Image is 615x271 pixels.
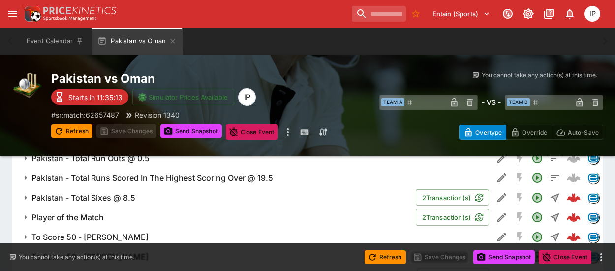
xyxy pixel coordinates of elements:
[51,71,373,86] h2: Copy To Clipboard
[567,230,581,244] div: b7ce33e4-ab18-4756-8d4d-9f003069c9c7
[408,6,424,22] button: No Bookmarks
[564,188,584,207] a: 72facd8e-594a-4cca-994c-28caa78307a5
[587,211,599,223] div: betradar
[567,210,581,224] div: b6655719-5cbb-45e8-8fe0-7471048a2f2f
[493,169,511,187] button: Edit Detail
[473,250,535,264] button: Send Snapshot
[511,189,528,206] button: SGM Disabled
[499,5,517,23] button: Connected to PK
[588,192,599,203] img: betradar
[12,71,43,102] img: cricket.png
[92,28,183,55] button: Pakistan vs Oman
[135,110,180,120] p: Revision 1340
[416,209,489,226] button: 2Transaction(s)
[493,149,511,167] button: Edit Detail
[4,5,22,23] button: open drawer
[511,228,528,246] button: SGM Disabled
[475,127,502,137] p: Overtype
[68,92,123,102] p: Starts in 11:35:13
[531,172,543,184] svg: Open
[482,97,501,107] h6: - VS -
[416,189,489,206] button: 2Transaction(s)
[459,125,506,140] button: Overtype
[531,152,543,164] svg: Open
[511,169,528,187] button: SGM Disabled
[588,232,599,242] img: betradar
[546,208,564,226] button: Straight
[531,192,543,203] svg: Open
[546,189,564,206] button: Straight
[528,228,546,246] button: Open
[567,230,581,244] img: logo-cerberus--red.svg
[12,148,493,168] button: Pakistan - Total Run Outs @ 0.5
[587,152,599,164] div: betradar
[564,227,584,247] a: b7ce33e4-ab18-4756-8d4d-9f003069c9c7
[160,124,222,138] button: Send Snapshot
[482,71,597,80] p: You cannot take any action(s) at this time.
[43,7,116,14] img: PriceKinetics
[19,253,134,262] p: You cannot take any action(s) at this time.
[540,5,558,23] button: Documentation
[567,191,581,204] div: 72facd8e-594a-4cca-994c-28caa78307a5
[282,124,294,140] button: more
[427,6,496,22] button: Select Tenant
[522,127,547,137] p: Override
[528,149,546,167] button: Open
[381,98,404,106] span: Team A
[595,251,607,263] button: more
[587,192,599,203] div: betradar
[528,169,546,187] button: Open
[588,172,599,183] img: betradar
[226,124,278,140] button: Close Event
[588,212,599,223] img: betradar
[352,6,406,22] input: search
[51,124,92,138] button: Refresh
[567,210,581,224] img: logo-cerberus--red.svg
[546,228,564,246] button: Straight
[51,110,119,120] p: Copy To Clipboard
[561,5,579,23] button: Notifications
[506,125,552,140] button: Override
[31,153,150,164] h6: Pakistan - Total Run Outs @ 0.5
[546,169,564,187] button: Totals
[587,231,599,243] div: betradar
[546,149,564,167] button: Totals
[31,212,104,223] h6: Player of the Match
[12,168,493,188] button: Pakistan - Total Runs Scored In The Highest Scoring Over @ 19.5
[531,211,543,223] svg: Open
[493,208,511,226] button: Edit Detail
[31,193,135,203] h6: Pakistan - Total Sixes @ 8.5
[12,188,416,207] button: Pakistan - Total Sixes @ 8.5
[539,250,591,264] button: Close Event
[31,232,149,242] h6: To Score 50 - [PERSON_NAME]
[584,6,600,22] div: Isaac Plummer
[520,5,537,23] button: Toggle light/dark mode
[552,125,603,140] button: Auto-Save
[22,4,41,24] img: PriceKinetics Logo
[528,208,546,226] button: Open
[564,207,584,227] a: b6655719-5cbb-45e8-8fe0-7471048a2f2f
[31,173,273,183] h6: Pakistan - Total Runs Scored In The Highest Scoring Over @ 19.5
[511,149,528,167] button: SGM Disabled
[459,125,603,140] div: Start From
[493,189,511,206] button: Edit Detail
[511,208,528,226] button: SGM Disabled
[238,88,256,106] div: Isaac Plummer
[531,231,543,243] svg: Open
[493,228,511,246] button: Edit Detail
[507,98,530,106] span: Team B
[582,3,603,25] button: Isaac Plummer
[132,89,234,105] button: Simulator Prices Available
[43,16,96,21] img: Sportsbook Management
[365,250,406,264] button: Refresh
[528,189,546,206] button: Open
[587,172,599,184] div: betradar
[588,153,599,164] img: betradar
[567,191,581,204] img: logo-cerberus--red.svg
[12,227,493,247] button: To Score 50 - [PERSON_NAME]
[21,28,90,55] button: Event Calendar
[12,207,416,227] button: Player of the Match
[568,127,599,137] p: Auto-Save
